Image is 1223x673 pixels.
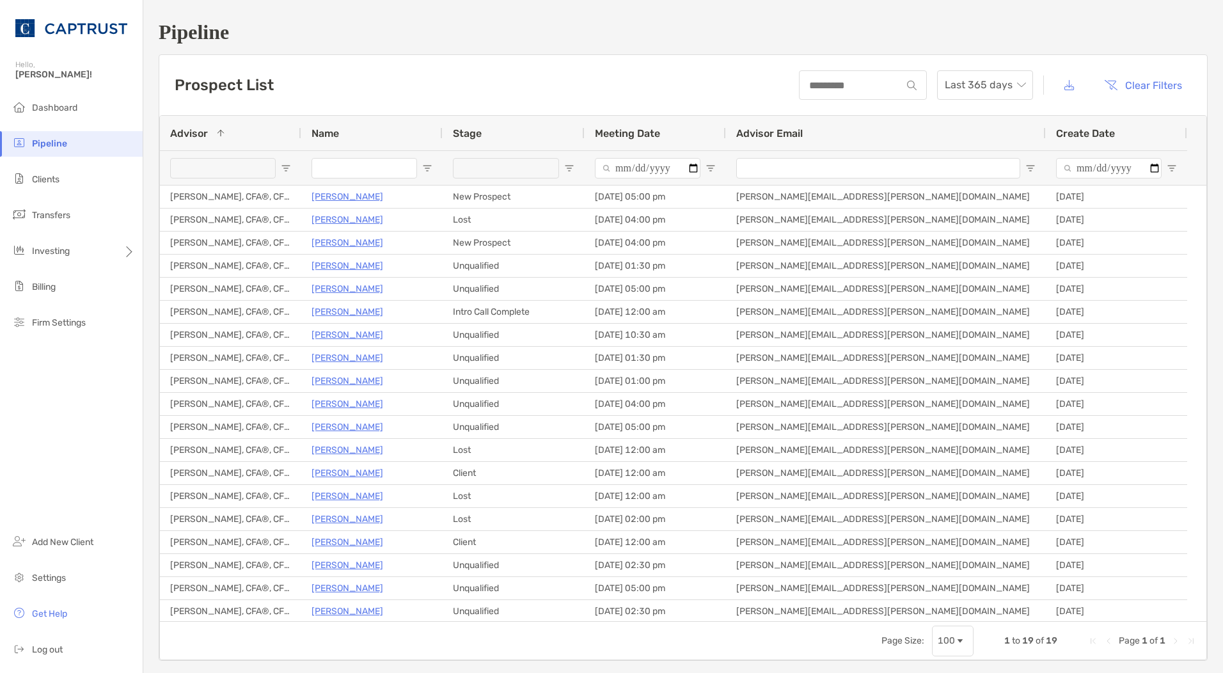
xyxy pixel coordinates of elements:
div: [DATE] 12:00 am [585,485,726,507]
span: Get Help [32,608,67,619]
a: [PERSON_NAME] [312,235,383,251]
div: Lost [443,209,585,231]
div: [PERSON_NAME][EMAIL_ADDRESS][PERSON_NAME][DOMAIN_NAME] [726,278,1046,300]
div: [DATE] [1046,347,1187,369]
div: Client [443,531,585,553]
span: 1 [1004,635,1010,646]
span: Page [1119,635,1140,646]
div: [DATE] 01:30 pm [585,347,726,369]
span: Pipeline [32,138,67,149]
div: [PERSON_NAME][EMAIL_ADDRESS][PERSON_NAME][DOMAIN_NAME] [726,577,1046,599]
a: [PERSON_NAME] [312,488,383,504]
a: [PERSON_NAME] [312,419,383,435]
div: [PERSON_NAME][EMAIL_ADDRESS][PERSON_NAME][DOMAIN_NAME] [726,600,1046,622]
p: [PERSON_NAME] [312,442,383,458]
div: [DATE] [1046,416,1187,438]
div: [PERSON_NAME][EMAIL_ADDRESS][PERSON_NAME][DOMAIN_NAME] [726,255,1046,277]
div: [DATE] 05:00 pm [585,416,726,438]
div: [PERSON_NAME], CFA®, CFP® [160,508,301,530]
a: [PERSON_NAME] [312,189,383,205]
span: Billing [32,281,56,292]
img: clients icon [12,171,27,186]
div: [DATE] 02:30 pm [585,554,726,576]
div: [DATE] 05:00 pm [585,278,726,300]
div: Intro Call Complete [443,301,585,323]
div: Unqualified [443,370,585,392]
a: [PERSON_NAME] [312,350,383,366]
div: [PERSON_NAME], CFA®, CFP® [160,301,301,323]
a: [PERSON_NAME] [312,327,383,343]
div: [DATE] 04:00 pm [585,232,726,254]
img: billing icon [12,278,27,294]
div: [PERSON_NAME], CFA®, CFP® [160,255,301,277]
span: Clients [32,174,59,185]
div: [PERSON_NAME], CFA®, CFP® [160,439,301,461]
div: [PERSON_NAME], CFA®, CFP® [160,416,301,438]
div: [PERSON_NAME], CFA®, CFP® [160,531,301,553]
div: Lost [443,485,585,507]
a: [PERSON_NAME] [312,603,383,619]
div: [PERSON_NAME], CFA®, CFP® [160,485,301,507]
div: [PERSON_NAME], CFA®, CFP® [160,600,301,622]
img: CAPTRUST Logo [15,5,127,51]
span: Add New Client [32,537,93,548]
div: [PERSON_NAME], CFA®, CFP® [160,462,301,484]
a: [PERSON_NAME] [312,373,383,389]
input: Meeting Date Filter Input [595,158,700,178]
div: Unqualified [443,324,585,346]
span: 19 [1046,635,1057,646]
div: Next Page [1171,636,1181,646]
div: [PERSON_NAME][EMAIL_ADDRESS][PERSON_NAME][DOMAIN_NAME] [726,508,1046,530]
div: [DATE] 01:00 pm [585,370,726,392]
div: [PERSON_NAME], CFA®, CFP® [160,393,301,415]
div: [DATE] [1046,508,1187,530]
div: [PERSON_NAME], CFA®, CFP® [160,324,301,346]
span: 1 [1160,635,1165,646]
div: [DATE] [1046,209,1187,231]
img: pipeline icon [12,135,27,150]
div: Lost [443,508,585,530]
div: Unqualified [443,347,585,369]
img: get-help icon [12,605,27,621]
button: Open Filter Menu [1025,163,1036,173]
div: Lost [443,439,585,461]
div: [PERSON_NAME], CFA®, CFP® [160,577,301,599]
a: [PERSON_NAME] [312,511,383,527]
button: Open Filter Menu [422,163,432,173]
img: transfers icon [12,207,27,222]
div: [DATE] 02:30 pm [585,600,726,622]
p: [PERSON_NAME] [312,534,383,550]
input: Create Date Filter Input [1056,158,1162,178]
div: [DATE] [1046,439,1187,461]
a: [PERSON_NAME] [312,557,383,573]
span: Meeting Date [595,127,660,139]
div: 100 [938,635,955,646]
div: New Prospect [443,186,585,208]
img: dashboard icon [12,99,27,115]
div: [DATE] [1046,370,1187,392]
span: [PERSON_NAME]! [15,69,135,80]
div: [DATE] [1046,577,1187,599]
p: [PERSON_NAME] [312,258,383,274]
button: Open Filter Menu [706,163,716,173]
button: Open Filter Menu [564,163,574,173]
div: Page Size: [881,635,924,646]
a: [PERSON_NAME] [312,212,383,228]
span: Name [312,127,339,139]
a: [PERSON_NAME] [312,304,383,320]
span: Settings [32,573,66,583]
div: [DATE] 12:00 am [585,531,726,553]
div: [PERSON_NAME][EMAIL_ADDRESS][PERSON_NAME][DOMAIN_NAME] [726,301,1046,323]
div: [DATE] 05:00 pm [585,577,726,599]
img: add_new_client icon [12,534,27,549]
div: [DATE] [1046,600,1187,622]
img: firm-settings icon [12,314,27,329]
p: [PERSON_NAME] [312,580,383,596]
div: [PERSON_NAME], CFA®, CFP® [160,347,301,369]
span: 1 [1142,635,1148,646]
div: [PERSON_NAME][EMAIL_ADDRESS][PERSON_NAME][DOMAIN_NAME] [726,485,1046,507]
